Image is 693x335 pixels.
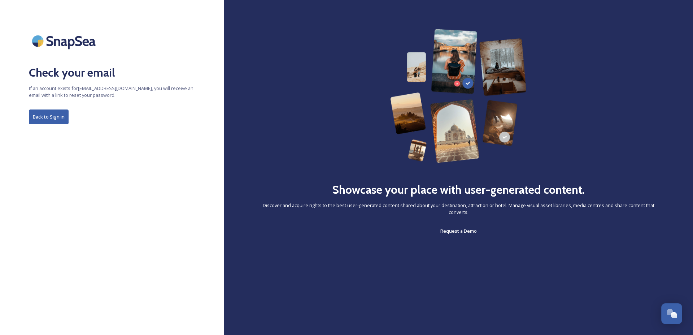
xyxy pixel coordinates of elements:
a: Back to Sign in [29,109,195,124]
h2: Showcase your place with user-generated content. [332,181,585,198]
h2: Check your email [29,64,195,81]
span: If an account exists for [EMAIL_ADDRESS][DOMAIN_NAME] , you will receive an email with a link to ... [29,85,195,99]
button: Back to Sign in [29,109,69,124]
img: 63b42ca75bacad526042e722_Group%20154-p-800.png [390,29,527,163]
img: SnapSea Logo [29,29,101,53]
span: Request a Demo [440,228,477,234]
a: Request a Demo [440,227,477,235]
button: Open Chat [661,303,682,324]
span: Discover and acquire rights to the best user-generated content shared about your destination, att... [253,202,664,216]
